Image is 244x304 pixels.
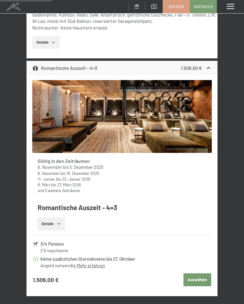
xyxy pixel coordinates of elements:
[194,4,213,9] span: Anfragen
[32,80,212,153] img: mss_renderimg.php
[38,217,65,231] button: Details
[33,276,59,284] strong: 1.506,00 €
[38,176,206,182] div: bis
[38,170,206,176] div: bis
[66,171,99,176] time: 19.12.2025
[38,171,59,176] time: 08.12.2025
[38,158,90,164] strong: Gültig in den Zeiträumen
[38,176,55,181] time: 11.01.2026
[32,64,97,72] div: Romantische Auszeit - 4=3
[62,176,90,181] time: 23.01.2026
[181,65,202,71] strong: 1.506,00 €
[38,188,80,193] a: und 3 weitere Zeiträume
[77,263,105,268] a: Mehr erfahren
[38,165,62,170] time: 09.11.2025
[40,240,211,247] div: 3/4 Pension
[70,165,103,170] time: 05.12.2025
[169,4,184,9] span: Buchen
[27,61,217,75] div: Romantische Auszeit - 4=31.506,00 €
[40,247,211,254] div: 2 Erwachsene
[40,262,211,269] div: Angeld notwendig.
[38,182,50,187] time: 08.03.2026
[40,256,211,262] div: Keine zusätzlichen Stornokosten bis 27. Oktober
[38,164,206,170] div: bis
[183,273,211,287] button: Auswählen
[32,36,60,49] button: Details
[38,203,212,212] h4: Romantische Auszeit - 4=3
[163,0,189,13] a: Buchen
[190,0,217,13] a: Anfragen
[57,182,81,187] time: 27.03.2026
[38,182,206,188] div: bis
